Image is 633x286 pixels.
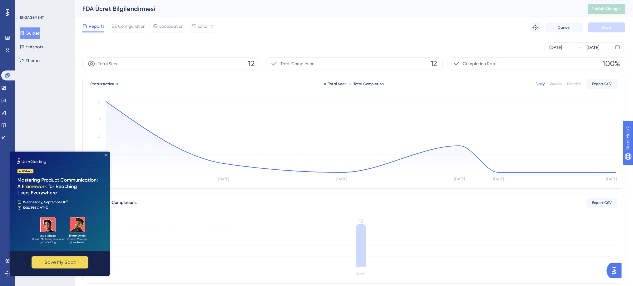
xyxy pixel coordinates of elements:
[550,81,562,86] div: Weekly
[592,200,612,205] span: Export CSV
[431,59,438,69] span: 12
[588,4,626,14] button: Publish Changes
[219,177,229,182] tspan: [DATE]
[324,81,347,86] div: Total Seen
[248,59,255,69] span: 12
[20,27,40,39] button: Guides
[159,22,184,30] span: Localization
[588,22,626,32] button: Save
[98,101,101,105] tspan: 8
[592,6,622,11] span: Publish Changes
[586,198,618,208] button: Export CSV
[493,177,504,182] tspan: [DATE]
[89,22,104,30] span: Reports
[602,25,611,30] span: Save
[546,22,583,32] button: Cancel
[98,60,119,67] span: Total Seen
[90,81,114,86] span: Status:
[567,81,581,86] div: Monthly
[463,60,497,67] span: Completion Rate
[20,41,43,52] button: Hotspots
[118,22,146,30] span: Configuration
[454,177,465,182] tspan: [DATE]
[22,105,78,117] button: ✨ Save My Spot!✨
[359,218,363,224] tspan: 12
[98,135,101,139] tspan: 4
[20,55,41,66] button: Themes
[90,199,136,206] div: Total Step Completions
[15,2,39,9] span: Need Help?
[603,59,620,69] span: 100%
[95,2,97,5] div: Close Preview
[280,60,314,67] span: Total Completion
[550,44,562,51] div: [DATE]
[356,272,367,276] tspan: Step 1
[103,82,114,86] span: Active
[536,81,545,86] div: Daily
[336,177,347,182] tspan: [DATE]
[558,25,571,30] span: Cancel
[82,4,572,13] div: FDA Ücret Bilgilendirmesi
[586,79,618,89] button: Export CSV
[592,81,612,86] span: Export CSV
[197,22,209,30] span: Editor
[99,117,101,121] tspan: 6
[587,44,600,51] div: [DATE]
[349,81,384,86] div: Total Completion
[607,261,626,280] iframe: UserGuiding AI Assistant Launcher
[606,177,617,182] tspan: [DATE]
[20,15,44,20] div: ENGAGEMENT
